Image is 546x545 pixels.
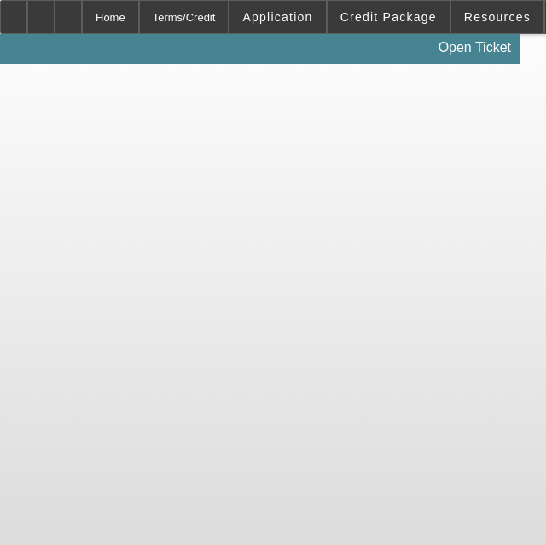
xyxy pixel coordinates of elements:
span: Credit Package [340,10,437,24]
span: Resources [464,10,531,24]
button: Resources [451,1,543,33]
span: Application [242,10,312,24]
a: Open Ticket [432,33,518,62]
button: Credit Package [328,1,450,33]
button: Application [229,1,325,33]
